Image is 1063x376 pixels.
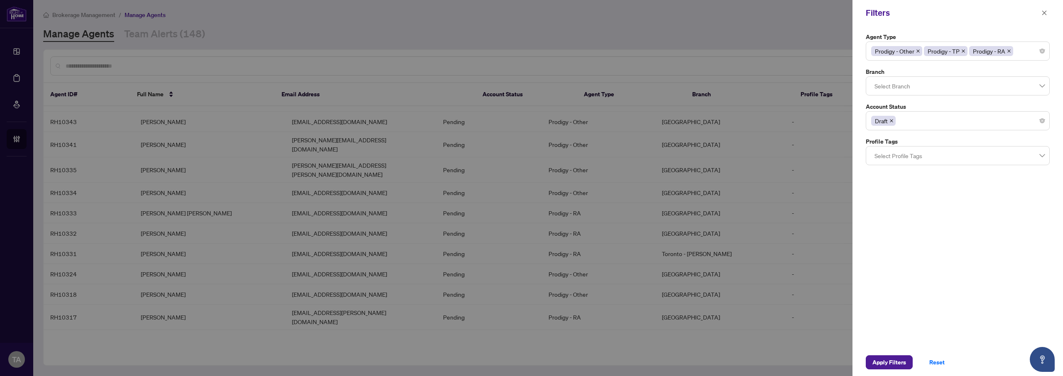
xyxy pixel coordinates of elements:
label: Branch [866,67,1050,76]
span: Draft [875,116,888,125]
button: Apply Filters [866,355,913,369]
span: close-circle [1040,118,1045,123]
span: close [961,49,965,53]
button: Open asap [1030,347,1055,372]
span: close-circle [1040,49,1045,54]
div: Filters [866,7,1039,19]
label: Account Status [866,102,1050,111]
span: Prodigy - TP [928,46,960,56]
span: close [889,119,894,123]
span: Apply Filters [872,356,906,369]
span: close [1041,10,1047,16]
label: Profile Tags [866,137,1050,146]
span: Draft [871,116,896,126]
span: Prodigy - Other [871,46,922,56]
label: Agent Type [866,32,1050,42]
span: Prodigy - Other [875,46,914,56]
span: Prodigy - RA [969,46,1013,56]
button: Reset [923,355,951,369]
span: Reset [929,356,945,369]
span: Prodigy - TP [924,46,967,56]
span: close [1007,49,1011,53]
span: close [916,49,920,53]
span: Prodigy - RA [973,46,1005,56]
